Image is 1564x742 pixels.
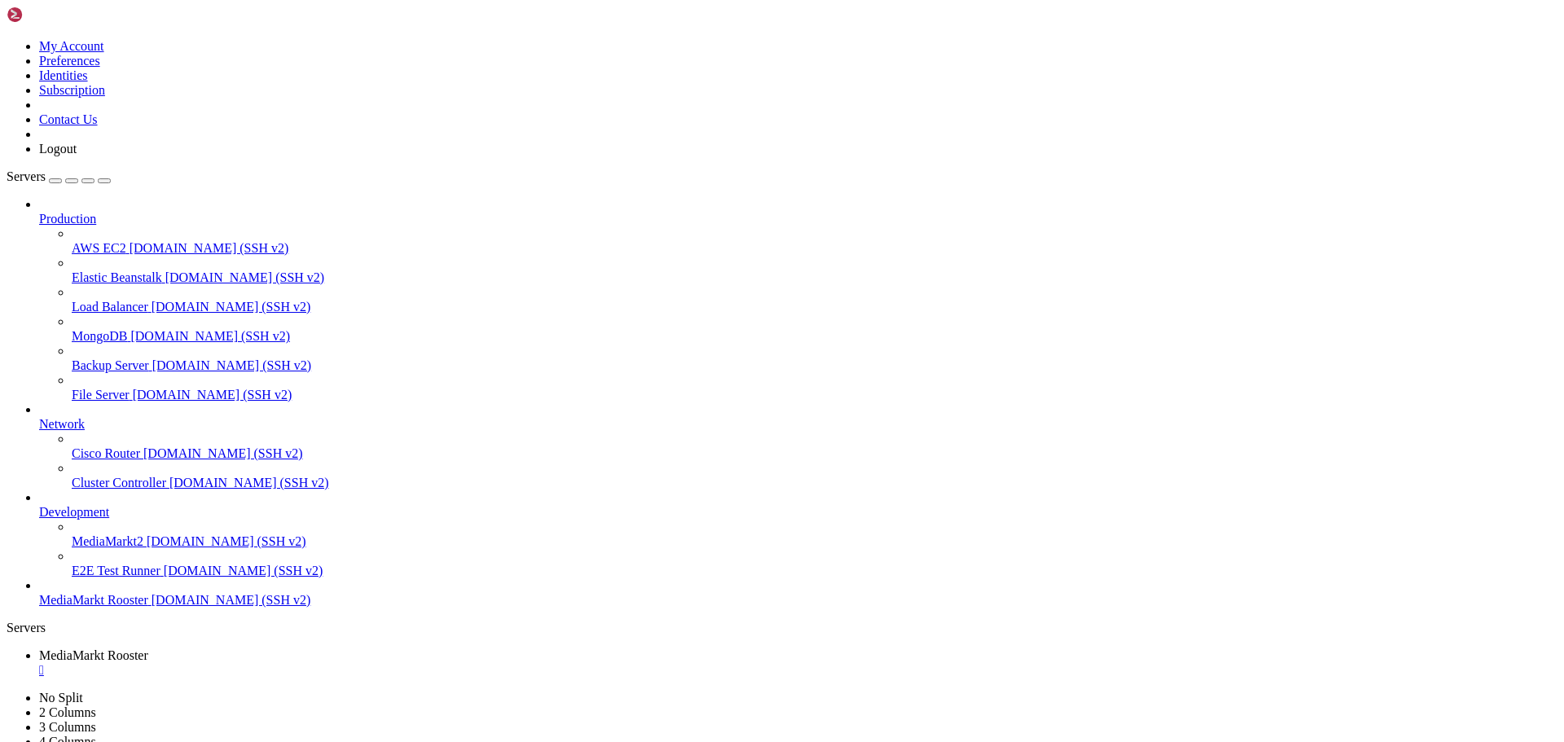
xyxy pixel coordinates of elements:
[72,285,1557,314] li: Load Balancer [DOMAIN_NAME] (SSH v2)
[72,226,1557,256] li: AWS EC2 [DOMAIN_NAME] (SSH v2)
[39,112,98,126] a: Contact Us
[7,20,13,34] div: (0, 1)
[39,490,1557,578] li: Development
[39,402,1557,490] li: Network
[39,39,104,53] a: My Account
[72,241,126,255] span: AWS EC2
[72,446,140,460] span: Cisco Router
[72,256,1557,285] li: Elastic Beanstalk [DOMAIN_NAME] (SSH v2)
[72,300,148,314] span: Load Balancer
[72,476,166,490] span: Cluster Controller
[72,388,1557,402] a: File Server [DOMAIN_NAME] (SSH v2)
[39,197,1557,402] li: Production
[72,329,1557,344] a: MongoDB [DOMAIN_NAME] (SSH v2)
[39,212,96,226] span: Production
[39,417,85,431] span: Network
[72,564,1557,578] a: E2E Test Runner [DOMAIN_NAME] (SSH v2)
[39,663,1557,678] a: 
[72,520,1557,549] li: MediaMarkt2 [DOMAIN_NAME] (SSH v2)
[39,705,96,719] a: 2 Columns
[169,476,329,490] span: [DOMAIN_NAME] (SSH v2)
[143,446,303,460] span: [DOMAIN_NAME] (SSH v2)
[39,68,88,82] a: Identities
[72,534,1557,549] a: MediaMarkt2 [DOMAIN_NAME] (SSH v2)
[39,417,1557,432] a: Network
[39,593,148,607] span: MediaMarkt Rooster
[39,83,105,97] a: Subscription
[7,7,1352,20] x-row: Connecting [DOMAIN_NAME]...
[72,446,1557,461] a: Cisco Router [DOMAIN_NAME] (SSH v2)
[72,300,1557,314] a: Load Balancer [DOMAIN_NAME] (SSH v2)
[72,329,127,343] span: MongoDB
[72,344,1557,373] li: Backup Server [DOMAIN_NAME] (SSH v2)
[72,270,1557,285] a: Elastic Beanstalk [DOMAIN_NAME] (SSH v2)
[72,564,160,577] span: E2E Test Runner
[39,648,1557,678] a: MediaMarkt Rooster
[130,241,289,255] span: [DOMAIN_NAME] (SSH v2)
[147,534,306,548] span: [DOMAIN_NAME] (SSH v2)
[152,593,311,607] span: [DOMAIN_NAME] (SSH v2)
[152,300,311,314] span: [DOMAIN_NAME] (SSH v2)
[39,505,109,519] span: Development
[72,270,162,284] span: Elastic Beanstalk
[39,648,148,662] span: MediaMarkt Rooster
[72,358,1557,373] a: Backup Server [DOMAIN_NAME] (SSH v2)
[39,505,1557,520] a: Development
[7,7,100,23] img: Shellngn
[39,54,100,68] a: Preferences
[72,461,1557,490] li: Cluster Controller [DOMAIN_NAME] (SSH v2)
[7,169,111,183] a: Servers
[72,241,1557,256] a: AWS EC2 [DOMAIN_NAME] (SSH v2)
[130,329,290,343] span: [DOMAIN_NAME] (SSH v2)
[39,212,1557,226] a: Production
[72,534,143,548] span: MediaMarkt2
[72,432,1557,461] li: Cisco Router [DOMAIN_NAME] (SSH v2)
[72,476,1557,490] a: Cluster Controller [DOMAIN_NAME] (SSH v2)
[133,388,292,402] span: [DOMAIN_NAME] (SSH v2)
[72,388,130,402] span: File Server
[39,720,96,734] a: 3 Columns
[7,169,46,183] span: Servers
[39,578,1557,608] li: MediaMarkt Rooster [DOMAIN_NAME] (SSH v2)
[72,549,1557,578] li: E2E Test Runner [DOMAIN_NAME] (SSH v2)
[39,691,83,705] a: No Split
[7,621,1557,635] div: Servers
[72,373,1557,402] li: File Server [DOMAIN_NAME] (SSH v2)
[72,358,149,372] span: Backup Server
[72,314,1557,344] li: MongoDB [DOMAIN_NAME] (SSH v2)
[39,593,1557,608] a: MediaMarkt Rooster [DOMAIN_NAME] (SSH v2)
[165,270,325,284] span: [DOMAIN_NAME] (SSH v2)
[152,358,312,372] span: [DOMAIN_NAME] (SSH v2)
[39,142,77,156] a: Logout
[164,564,323,577] span: [DOMAIN_NAME] (SSH v2)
